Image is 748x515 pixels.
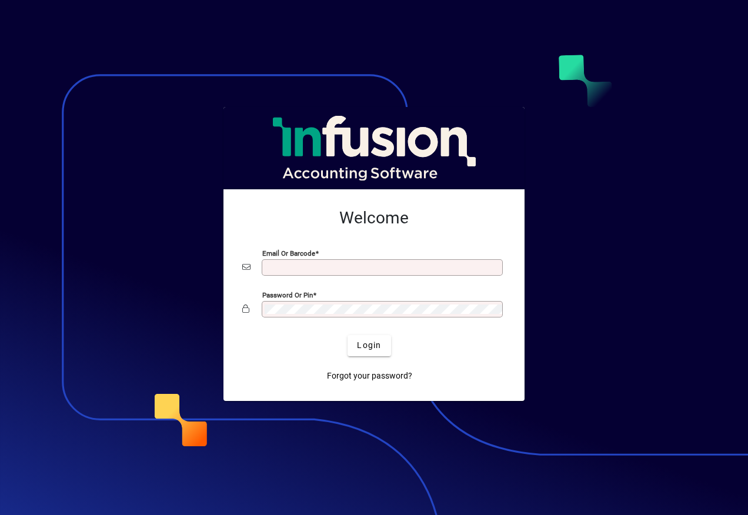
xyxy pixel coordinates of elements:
[262,290,313,299] mat-label: Password or Pin
[348,335,390,356] button: Login
[262,249,315,257] mat-label: Email or Barcode
[357,339,381,352] span: Login
[322,366,417,387] a: Forgot your password?
[242,208,506,228] h2: Welcome
[327,370,412,382] span: Forgot your password?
